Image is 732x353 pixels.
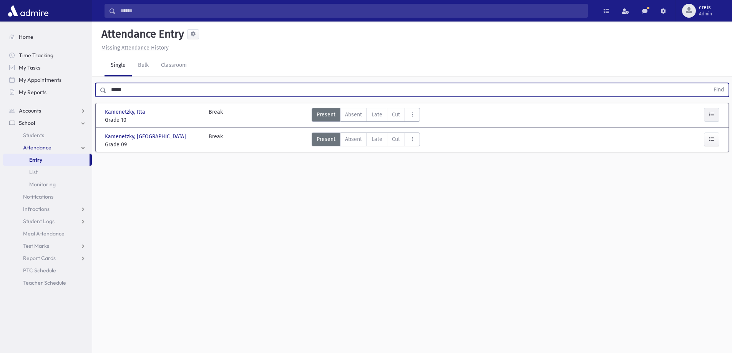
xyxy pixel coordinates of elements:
span: My Appointments [19,76,61,83]
span: Late [372,135,382,143]
a: Attendance [3,141,92,154]
span: Admin [699,11,712,17]
a: PTC Schedule [3,264,92,277]
h5: Attendance Entry [98,28,184,41]
span: Student Logs [23,218,55,225]
a: Test Marks [3,240,92,252]
a: My Tasks [3,61,92,74]
div: AttTypes [312,133,420,149]
a: Classroom [155,55,193,76]
span: Attendance [23,144,51,151]
span: Present [317,135,335,143]
div: AttTypes [312,108,420,124]
span: Grade 10 [105,116,201,124]
span: Kamenetzky, Itta [105,108,147,116]
span: Absent [345,135,362,143]
span: Cut [392,111,400,119]
span: Monitoring [29,181,56,188]
span: Absent [345,111,362,119]
a: Student Logs [3,215,92,227]
span: Teacher Schedule [23,279,66,286]
a: School [3,117,92,129]
div: Break [209,133,223,149]
a: My Appointments [3,74,92,86]
span: Infractions [23,206,50,212]
span: Entry [29,156,42,163]
a: Time Tracking [3,49,92,61]
a: Infractions [3,203,92,215]
input: Search [116,4,588,18]
a: Accounts [3,104,92,117]
span: creis [699,5,712,11]
a: Monitoring [3,178,92,191]
a: Meal Attendance [3,227,92,240]
a: Report Cards [3,252,92,264]
span: Kamenetzky, [GEOGRAPHIC_DATA] [105,133,188,141]
span: My Reports [19,89,46,96]
span: Meal Attendance [23,230,65,237]
a: Teacher Schedule [3,277,92,289]
span: Late [372,111,382,119]
span: Test Marks [23,242,49,249]
span: Students [23,132,44,139]
a: Bulk [132,55,155,76]
a: My Reports [3,86,92,98]
span: Home [19,33,33,40]
span: Notifications [23,193,53,200]
div: Break [209,108,223,124]
span: Cut [392,135,400,143]
a: Missing Attendance History [98,45,169,51]
a: Students [3,129,92,141]
span: Present [317,111,335,119]
span: PTC Schedule [23,267,56,274]
span: Report Cards [23,255,56,262]
a: Entry [3,154,90,166]
a: List [3,166,92,178]
span: Grade 09 [105,141,201,149]
span: Accounts [19,107,41,114]
u: Missing Attendance History [101,45,169,51]
a: Home [3,31,92,43]
span: School [19,119,35,126]
img: AdmirePro [6,3,50,18]
span: Time Tracking [19,52,53,59]
span: List [29,169,38,176]
a: Single [105,55,132,76]
a: Notifications [3,191,92,203]
span: My Tasks [19,64,40,71]
button: Find [709,83,729,96]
